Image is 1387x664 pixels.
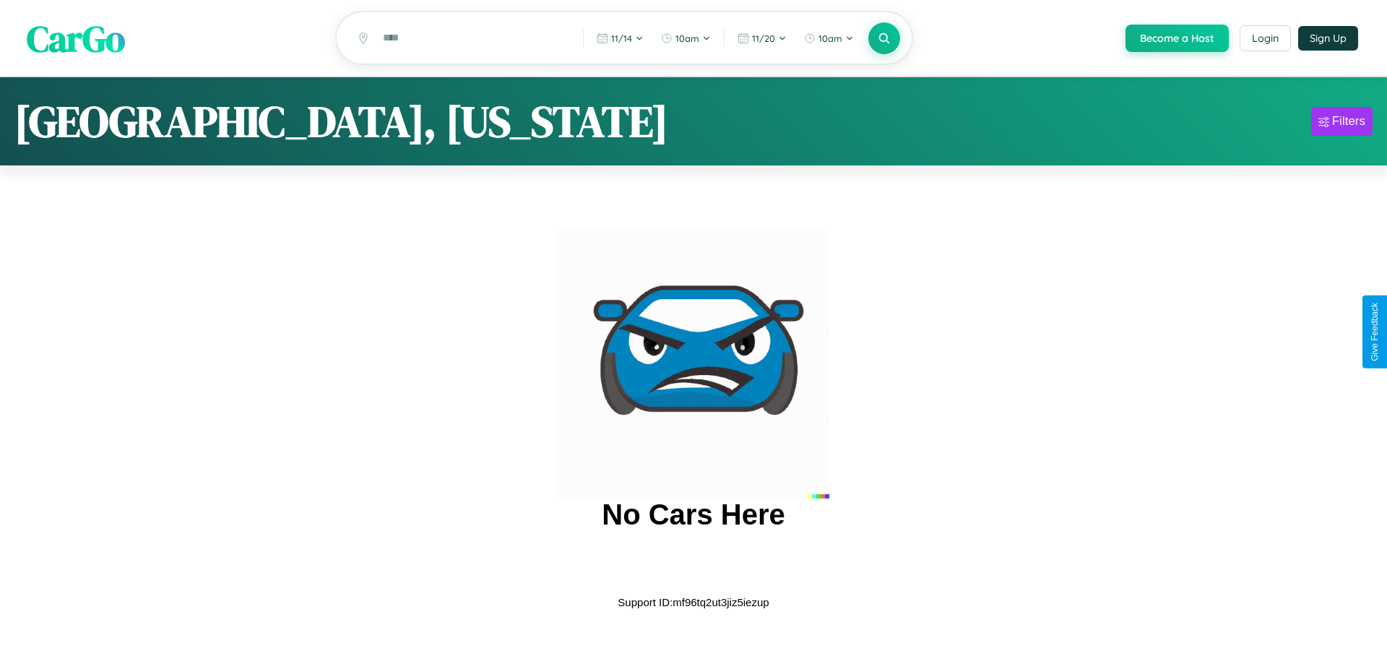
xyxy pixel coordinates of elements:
span: 11 / 14 [611,33,632,44]
img: car [558,227,829,499]
button: 11/14 [589,27,651,50]
div: Filters [1332,114,1365,129]
span: 10am [818,33,842,44]
span: 11 / 20 [752,33,775,44]
p: Support ID: mf96tq2ut3jiz5iezup [618,592,769,612]
button: Login [1240,25,1291,51]
span: 10am [675,33,699,44]
button: Sign Up [1298,26,1358,51]
h1: [GEOGRAPHIC_DATA], [US_STATE] [14,92,668,151]
h2: No Cars Here [602,499,785,531]
span: CarGo [27,13,125,63]
button: Filters [1311,107,1373,136]
button: 10am [797,27,861,50]
div: Give Feedback [1370,303,1380,361]
button: Become a Host [1125,25,1229,52]
button: 11/20 [730,27,794,50]
button: 10am [654,27,718,50]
